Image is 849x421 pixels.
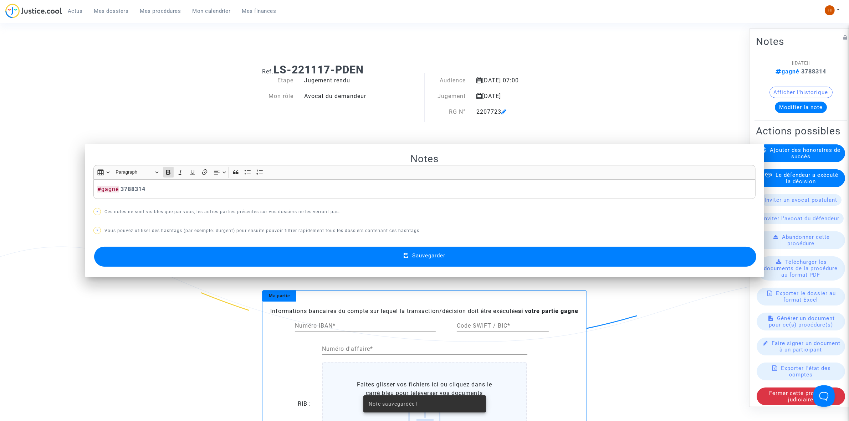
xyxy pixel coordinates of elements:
[813,385,835,407] iframe: Help Scout Beacon - Open
[121,186,145,192] strong: 3788314
[425,76,471,85] div: Audience
[262,68,273,75] span: Ref.
[301,138,328,161] a: Dossiers
[770,147,841,159] span: Ajouter des honoraires de succès
[462,138,498,161] a: Transaction
[775,101,827,113] button: Modifier la note
[471,108,564,116] div: 2207723
[756,35,846,47] h2: Notes
[781,365,831,378] span: Exporter l'état des comptes
[369,400,418,407] span: Note sauvegardée !
[769,86,833,98] button: Afficher l'historique
[801,68,826,75] strong: 3788314
[242,8,276,14] span: Mes finances
[769,315,835,328] span: Générer un document pour ce(s) procédure(s)
[383,138,414,161] a: Messages
[412,252,445,259] span: Sauvegarder
[273,63,364,76] b: LS-221117-PDEN
[93,153,756,165] h2: Notes
[5,4,62,18] img: jc-logo.svg
[93,226,756,235] p: Vous pouvez utiliser des hashtags (par exemple: #urgent) pour ensuite pouvoir filtrer rapidement ...
[140,8,181,14] span: Mes procédures
[756,124,846,137] h2: Actions possibles
[471,92,564,101] div: [DATE]
[772,340,840,353] span: Faire signer un document à un participant
[271,308,579,314] span: Informations bancaires du compte sur lequel la transaction/décision doit être exécutée
[193,8,231,14] span: Mon calendrier
[471,76,564,85] div: [DATE] 07:00
[113,167,162,178] button: Paragraph
[93,207,756,216] p: Ces notes ne sont visibles que par vous, les autres parties présentes sur vos dossiers ne les ver...
[762,215,839,221] span: Inviter l'avocat du défendeur
[764,258,838,278] span: Télécharger les documents de la procédure au format PDF
[825,5,835,15] img: fc99b196863ffcca57bb8fe2645aafd9
[769,390,833,402] span: Fermer cette procédure judiciaire
[94,247,756,267] button: Sauvegarder
[425,108,471,116] div: RG N°
[518,308,579,314] b: si votre partie gagne
[764,196,837,203] span: Inviter un avocat postulant
[425,92,471,101] div: Jugement
[97,186,119,192] span: #gagné
[94,8,129,14] span: Mes dossiers
[96,210,98,214] span: ?
[262,291,296,302] div: Ma partie
[776,290,836,303] span: Exporter le dossier au format Excel
[509,138,542,161] a: Jugements
[338,138,373,161] a: Documents
[116,168,153,176] span: Paragraph
[776,68,799,75] span: gagné
[299,76,425,85] div: Jugement rendu
[96,229,98,233] span: ?
[425,138,452,161] a: Finances
[792,60,810,65] span: [[DATE]]
[299,92,425,101] div: Avocat du demandeur
[93,179,756,199] div: Rich Text Editor, main
[776,171,839,184] span: Le défendeur a exécuté la décision
[273,138,290,161] a: Actus
[782,233,830,246] span: Abandonner cette procédure
[93,165,756,179] div: Editor toolbar
[257,76,299,85] div: Etape
[68,8,83,14] span: Actus
[257,92,299,101] div: Mon rôle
